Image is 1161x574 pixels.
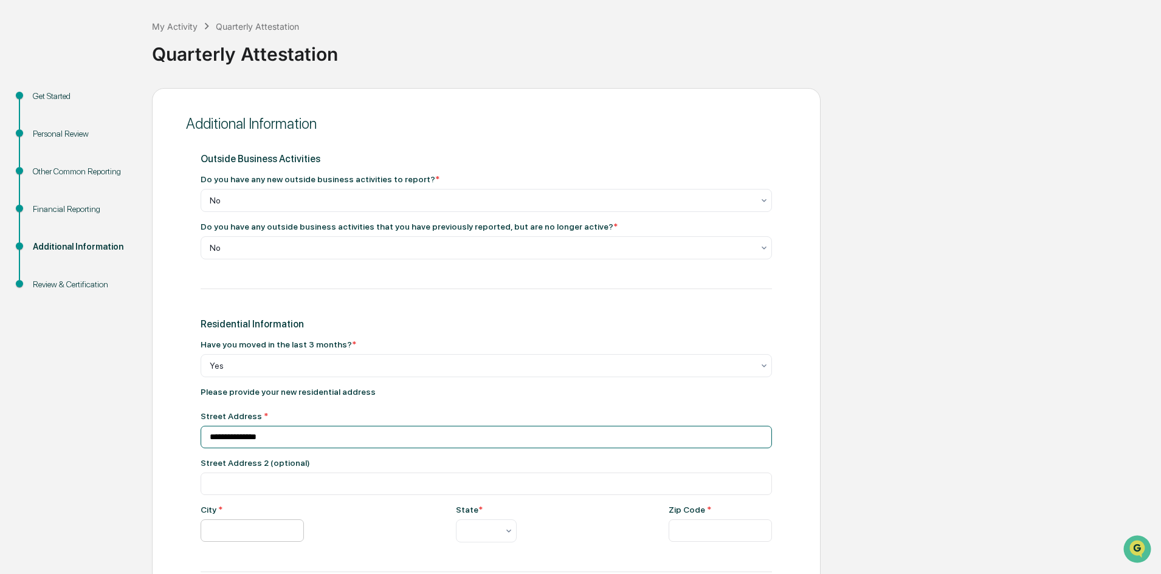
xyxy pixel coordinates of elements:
[186,115,787,132] div: Additional Information
[83,148,156,170] a: 🗄️Attestations
[41,105,154,115] div: We're available if you need us!
[152,21,198,32] div: My Activity
[12,177,22,187] div: 🔎
[456,505,483,514] div: State
[201,411,772,421] div: Street Address
[24,153,78,165] span: Preclearance
[669,505,772,514] div: Zip Code
[201,340,356,349] div: Have you moved in the last 3 months?
[7,171,81,193] a: 🔎Data Lookup
[33,203,133,216] div: Financial Reporting
[33,128,133,140] div: Personal Review
[121,206,147,215] span: Pylon
[33,90,133,103] div: Get Started
[201,505,304,514] div: City
[152,33,1155,65] div: Quarterly Attestation
[201,458,772,468] div: Street Address 2 (optional)
[7,148,83,170] a: 🖐️Preclearance
[88,154,98,164] div: 🗄️
[201,174,439,184] div: Do you have any new outside business activities to report?
[12,93,34,115] img: 1746055101610-c473b297-6a78-478c-a979-82029cc54cd1
[216,21,299,32] div: Quarterly Attestation
[12,26,221,45] p: How can we help?
[201,387,772,397] div: Please provide your new residential address
[201,222,618,231] div: Do you have any outside business activities that you have previously reported, but are no longer ...
[201,153,772,165] div: Outside Business Activities
[1122,534,1155,567] iframe: Open customer support
[33,278,133,291] div: Review & Certification
[33,241,133,253] div: Additional Information
[24,176,77,188] span: Data Lookup
[33,165,133,178] div: Other Common Reporting
[41,93,199,105] div: Start new chat
[12,154,22,164] div: 🖐️
[207,97,221,111] button: Start new chat
[201,318,772,330] div: Residential Information
[86,205,147,215] a: Powered byPylon
[100,153,151,165] span: Attestations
